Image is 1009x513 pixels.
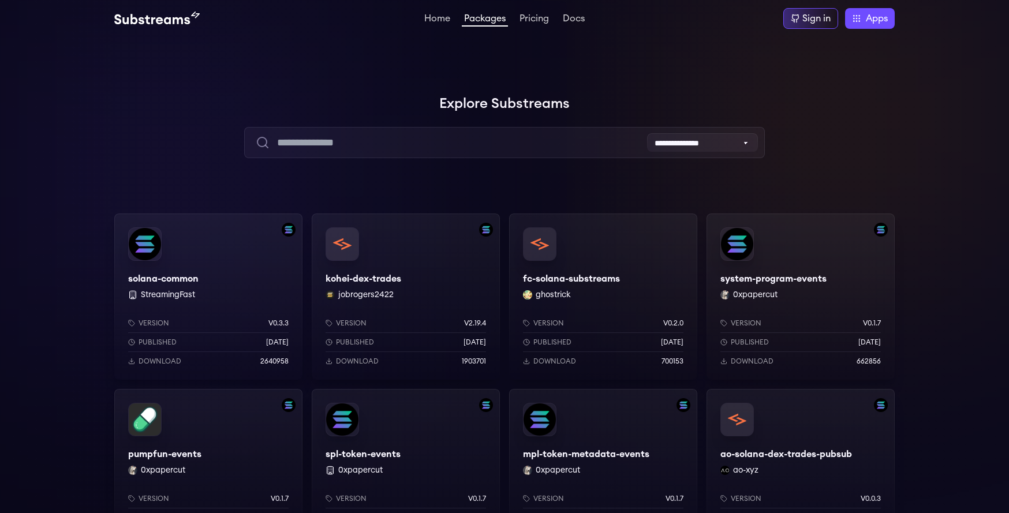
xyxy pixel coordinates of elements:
p: v2.19.4 [464,319,486,328]
button: 0xpapercut [733,289,778,301]
p: Published [139,338,177,347]
p: Version [533,319,564,328]
p: Version [336,494,367,503]
p: 2640958 [260,357,289,366]
p: v0.1.7 [271,494,289,503]
p: [DATE] [266,338,289,347]
p: [DATE] [858,338,881,347]
a: fc-solana-substreamsfc-solana-substreamsghostrick ghostrickVersionv0.2.0Published[DATE]Download70... [509,214,697,380]
button: jobrogers2422 [338,289,394,301]
p: Published [731,338,769,347]
p: [DATE] [464,338,486,347]
p: v0.1.7 [666,494,683,503]
p: Download [533,357,576,366]
button: StreamingFast [141,289,195,301]
img: Filter by solana network [874,398,888,412]
img: Filter by solana network [479,223,493,237]
p: v0.2.0 [663,319,683,328]
p: Version [139,319,169,328]
span: Apps [866,12,888,25]
a: Filter by solana networksolana-commonsolana-common StreamingFastVersionv0.3.3Published[DATE]Downl... [114,214,302,380]
img: Substream's logo [114,12,200,25]
a: Packages [462,14,508,27]
p: Download [139,357,181,366]
p: 700153 [662,357,683,366]
button: 0xpapercut [141,465,185,476]
p: Version [336,319,367,328]
a: Filter by solana networkkohei-dex-tradeskohei-dex-tradesjobrogers2422 jobrogers2422Versionv2.19.4... [312,214,500,380]
p: Version [533,494,564,503]
a: Filter by solana networksystem-program-eventssystem-program-events0xpapercut 0xpapercutVersionv0.... [707,214,895,380]
a: Pricing [517,14,551,25]
p: v0.1.7 [468,494,486,503]
p: Download [336,357,379,366]
p: Published [336,338,374,347]
img: Filter by solana network [479,398,493,412]
p: v0.0.3 [861,494,881,503]
button: ghostrick [536,289,571,301]
p: v0.1.7 [863,319,881,328]
p: 1903701 [462,357,486,366]
a: Sign in [783,8,838,29]
img: Filter by solana network [677,398,690,412]
p: Version [731,494,761,503]
p: 662856 [857,357,881,366]
button: 0xpapercut [338,465,383,476]
p: Version [139,494,169,503]
button: ao-xyz [733,465,758,476]
a: Docs [560,14,587,25]
p: Published [533,338,571,347]
img: Filter by solana network [282,398,296,412]
p: v0.3.3 [268,319,289,328]
div: Sign in [802,12,831,25]
a: Home [422,14,453,25]
img: Filter by solana network [282,223,296,237]
p: [DATE] [661,338,683,347]
h1: Explore Substreams [114,92,895,115]
img: Filter by solana network [874,223,888,237]
p: Version [731,319,761,328]
p: Download [731,357,773,366]
button: 0xpapercut [536,465,580,476]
